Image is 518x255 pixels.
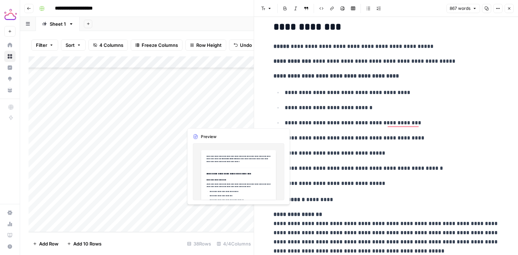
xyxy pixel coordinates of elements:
span: 867 words [450,5,470,12]
button: Freeze Columns [131,39,183,51]
a: Learning Hub [4,230,16,241]
div: Sheet 1 [50,20,66,27]
a: Insights [4,62,16,73]
div: 38 Rows [184,238,214,249]
span: Undo [240,42,252,49]
span: Sort [66,42,75,49]
span: Add 10 Rows [73,240,101,247]
button: Sort [61,39,86,51]
button: Add Row [29,238,63,249]
button: Add 10 Rows [63,238,106,249]
img: Tactiq Logo [4,8,17,21]
a: Browse [4,51,16,62]
span: Filter [36,42,47,49]
a: Your Data [4,85,16,96]
button: Row Height [185,39,226,51]
span: Freeze Columns [142,42,178,49]
a: Home [4,39,16,51]
button: Help + Support [4,241,16,252]
span: Add Row [39,240,58,247]
button: Workspace: Tactiq [4,6,16,23]
a: Opportunities [4,73,16,85]
a: Settings [4,207,16,218]
button: 867 words [446,4,480,13]
div: 4/4 Columns [214,238,254,249]
a: Sheet 1 [36,17,80,31]
a: Usage [4,218,16,230]
button: Filter [31,39,58,51]
button: 4 Columns [88,39,128,51]
button: Undo [229,39,257,51]
span: 4 Columns [99,42,123,49]
span: Row Height [196,42,222,49]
